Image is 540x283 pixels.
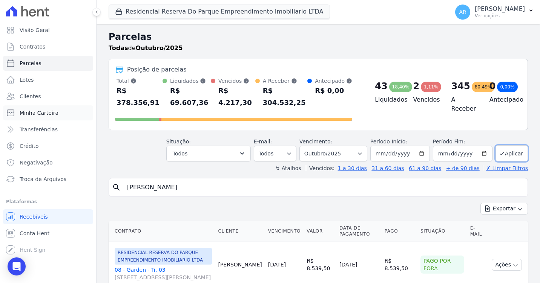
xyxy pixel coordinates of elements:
[413,80,419,92] div: 2
[117,85,163,109] div: R$ 378.356,91
[492,259,522,271] button: Ações
[3,39,93,54] a: Contratos
[496,145,528,161] button: Aplicar
[20,159,53,166] span: Negativação
[3,226,93,241] a: Conta Hent
[472,82,495,92] div: 80,49%
[109,44,183,53] p: de
[20,126,58,133] span: Transferências
[263,77,308,85] div: A Receber
[254,138,272,145] label: E-mail:
[304,221,336,242] th: Valor
[218,85,255,109] div: R$ 4.217,30
[451,95,477,113] h4: A Receber
[475,13,525,19] p: Ver opções
[3,105,93,120] a: Minha Carteira
[459,9,466,15] span: AR
[483,165,528,171] a: ✗ Limpar Filtros
[20,213,48,221] span: Recebíveis
[3,155,93,170] a: Negativação
[480,203,528,215] button: Exportar
[375,80,387,92] div: 43
[306,165,334,171] label: Vencidos:
[299,138,332,145] label: Vencimento:
[20,93,41,100] span: Clientes
[109,44,128,52] strong: Todas
[370,138,407,145] label: Período Inicío:
[109,5,330,19] button: Residencial Reserva Do Parque Empreendimento Imobiliario LTDA
[170,77,211,85] div: Liquidados
[420,256,464,274] div: Pago por fora
[389,82,413,92] div: 18,40%
[375,95,401,104] h4: Liquidados
[6,197,90,206] div: Plataformas
[112,183,121,192] i: search
[20,43,45,50] span: Contratos
[3,56,93,71] a: Parcelas
[409,165,441,171] a: 61 a 90 dias
[20,109,58,117] span: Minha Carteira
[170,85,211,109] div: R$ 69.607,36
[115,266,212,281] a: 08 - Garden - Tr. 03[STREET_ADDRESS][PERSON_NAME]
[166,138,191,145] label: Situação:
[433,138,492,146] label: Período Fim:
[115,274,212,281] span: [STREET_ADDRESS][PERSON_NAME]
[275,165,301,171] label: ↯ Atalhos
[136,44,183,52] strong: Outubro/2025
[336,221,382,242] th: Data de Pagamento
[109,30,528,44] h2: Parcelas
[215,221,265,242] th: Cliente
[315,85,352,97] div: R$ 0,00
[117,77,163,85] div: Total
[3,23,93,38] a: Visão Geral
[115,248,212,265] span: RESIDENCIAL RESERVA DO PARQUE EMPREENDIMENTO IMOBILIARIO LTDA
[417,221,467,242] th: Situação
[338,165,367,171] a: 1 a 30 dias
[3,122,93,137] a: Transferências
[382,221,417,242] th: Pago
[449,2,540,23] button: AR [PERSON_NAME] Ver opções
[3,172,93,187] a: Troca de Arquivos
[8,257,26,275] div: Open Intercom Messenger
[166,146,251,161] button: Todos
[20,26,50,34] span: Visão Geral
[263,85,308,109] div: R$ 304.532,25
[446,165,480,171] a: + de 90 dias
[3,89,93,104] a: Clientes
[109,221,215,242] th: Contrato
[3,72,93,87] a: Lotes
[20,142,39,150] span: Crédito
[489,95,515,104] h4: Antecipado
[173,149,187,158] span: Todos
[265,221,304,242] th: Vencimento
[127,65,187,74] div: Posição de parcelas
[421,82,441,92] div: 1,11%
[315,77,352,85] div: Antecipado
[218,77,255,85] div: Vencidos
[467,221,489,242] th: E-mail
[268,262,286,268] a: [DATE]
[123,180,525,195] input: Buscar por nome do lote ou do cliente
[475,5,525,13] p: [PERSON_NAME]
[3,209,93,224] a: Recebíveis
[20,230,49,237] span: Conta Hent
[20,175,66,183] span: Troca de Arquivos
[451,80,470,92] div: 345
[371,165,404,171] a: 31 a 60 dias
[20,76,34,84] span: Lotes
[20,59,41,67] span: Parcelas
[413,95,439,104] h4: Vencidos
[3,138,93,154] a: Crédito
[497,82,517,92] div: 0,00%
[489,80,496,92] div: 0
